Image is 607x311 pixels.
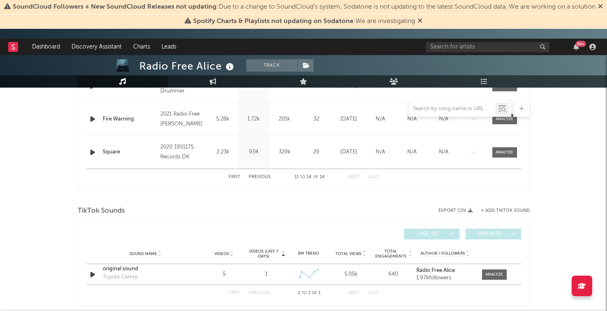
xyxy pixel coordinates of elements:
div: [DATE] [335,115,362,123]
div: N/A [430,115,457,123]
strong: Radio Free Alice [416,268,455,273]
div: 2020 1951175 Records DK [160,142,205,162]
div: Radio Free Alice [139,59,236,73]
span: : Due to a change to SoundCloud's system, Sodatone is not updating to the latest SoundCloud data.... [13,4,595,10]
button: Track [246,59,298,72]
div: N/A [398,115,426,123]
div: 5.05k [332,270,370,279]
div: 11 14 14 [287,172,332,182]
button: Last [368,175,379,179]
button: + Add TikTok Sound [473,209,530,213]
span: SoundCloud Followers + New SoundCloud Releases not updating [13,4,217,10]
button: Next [349,175,360,179]
span: Author / Followers [420,251,465,256]
span: to [302,291,307,295]
span: : We are investigating [193,18,415,25]
span: Videos (last 7 days) [247,249,280,259]
div: N/A [367,148,394,156]
div: 29 [302,148,331,156]
div: 1 [265,270,268,279]
button: Next [349,291,360,295]
button: Previous [249,291,270,295]
input: Search by song name or URL [409,106,496,112]
button: 99+ [573,44,579,50]
span: UGC ( 1 ) [409,232,447,237]
button: Previous [249,175,270,179]
button: Last [368,291,379,295]
a: Fire Warning [103,115,157,123]
div: [DATE] [335,148,362,156]
input: Search for artists [426,42,549,52]
div: 6M Trend [289,251,328,257]
div: 2.23k [210,148,236,156]
span: Videos [215,251,229,256]
div: 32 [302,115,331,123]
button: Official(0) [466,229,521,239]
span: Official ( 0 ) [471,232,509,237]
div: 1 1 1 [287,288,332,298]
div: 5 [205,270,243,279]
div: 99 + [576,41,586,47]
div: 2021 Radio Free [PERSON_NAME] [160,109,205,129]
button: + Add TikTok Sound [481,209,530,213]
span: Sound Name [129,251,157,256]
div: 1.97k followers [416,275,473,281]
a: Charts [127,39,156,55]
div: N/A [398,148,426,156]
div: 934 [240,148,267,156]
span: Dismiss [598,4,603,10]
div: N/A [430,148,457,156]
button: First [228,291,240,295]
span: Dismiss [418,18,422,25]
div: 1.72k [240,115,267,123]
a: Dashboard [26,39,66,55]
span: of [312,291,317,295]
div: N/A [367,115,394,123]
a: Leads [156,39,182,55]
button: UGC(1) [404,229,459,239]
span: Total Views [335,251,361,256]
div: Toyota Camry [103,273,137,281]
a: Radio Free Alice [416,268,473,274]
a: original sound [103,265,189,273]
span: TikTok Sounds [78,206,125,216]
div: 201k [271,115,298,123]
button: First [228,175,240,179]
span: of [313,175,318,179]
a: Discovery Assistant [66,39,127,55]
span: Total Engagements [374,249,407,259]
div: 5.28k [210,115,236,123]
div: 329k [271,148,298,156]
div: 640 [374,270,412,279]
span: to [300,175,305,179]
button: Export CSV [439,208,473,213]
span: Spotify Charts & Playlists not updating on Sodatone [193,18,353,25]
a: Square [103,148,157,156]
